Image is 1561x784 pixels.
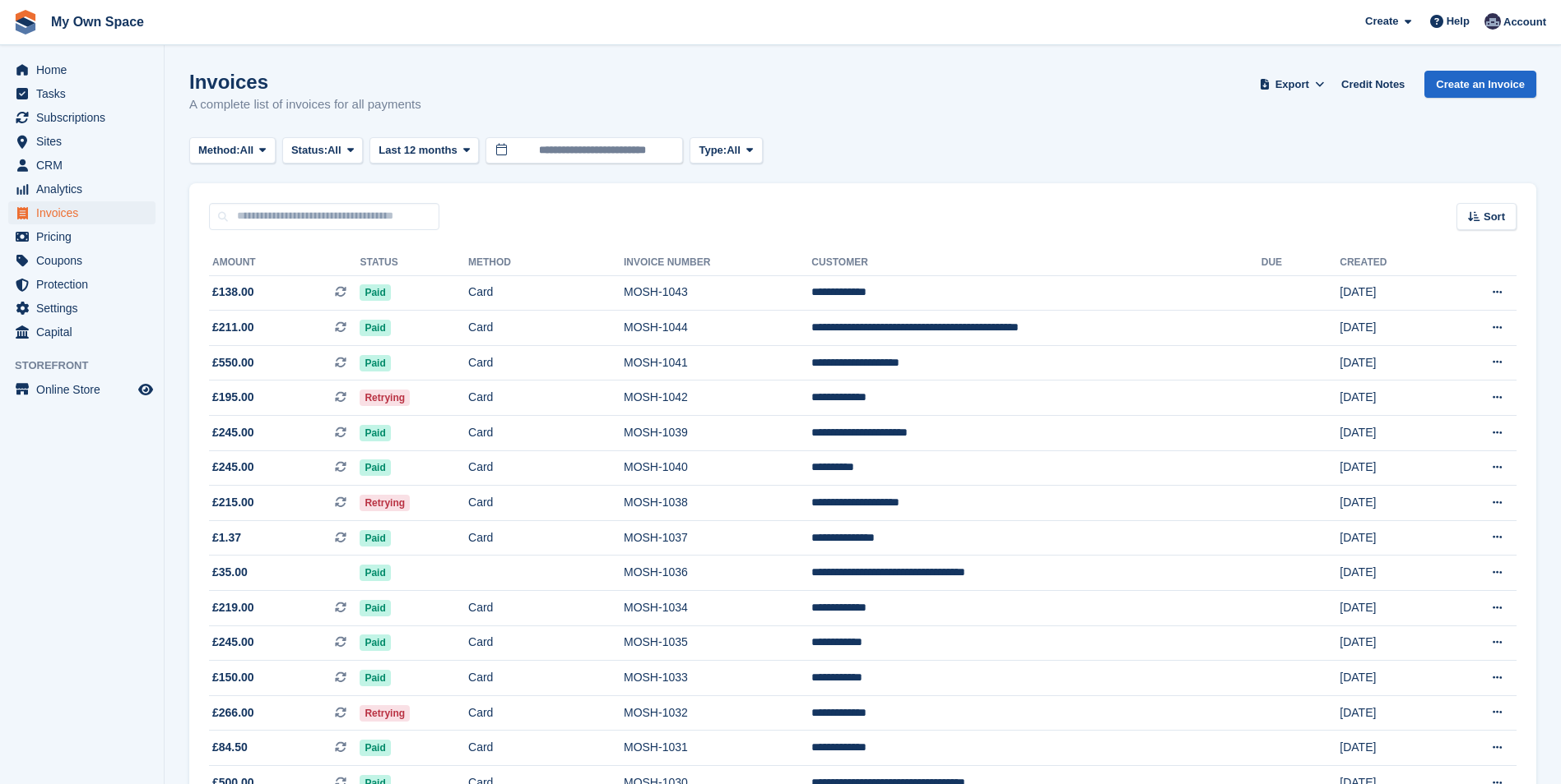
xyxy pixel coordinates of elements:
td: MOSH-1034 [624,591,811,626]
td: [DATE] [1340,695,1442,731]
td: Card [468,275,624,311]
span: Tasks [36,82,135,105]
span: Invoices [36,201,135,224]
td: MOSH-1040 [624,450,811,486]
td: MOSH-1041 [624,345,811,380]
th: Method [468,250,624,276]
td: Card [468,731,624,766]
button: Type: All [690,137,762,164]
span: £550.00 [212,354,254,371]
a: Create an Invoice [1424,71,1536,98]
td: MOSH-1038 [624,486,811,521]
span: Pricing [36,225,135,248]
span: Paid [360,530,390,546]
td: [DATE] [1340,591,1442,626]
span: £1.37 [212,529,241,546]
td: Card [468,450,624,486]
td: Card [468,380,624,416]
td: [DATE] [1340,486,1442,521]
td: [DATE] [1340,311,1442,346]
td: Card [468,486,624,521]
img: Gary Chamberlain [1484,13,1501,30]
a: menu [8,154,156,177]
th: Status [360,250,468,276]
img: stora-icon-8386f47178a22dfd0bd8f6a31ec36ba5ce8667c1dd55bd0f319d3a0aa187defe.svg [13,10,38,35]
button: Method: All [189,137,276,164]
span: Protection [36,273,135,296]
span: Retrying [360,390,410,406]
span: £245.00 [212,459,254,476]
span: £245.00 [212,634,254,651]
span: £266.00 [212,704,254,722]
td: [DATE] [1340,416,1442,451]
td: [DATE] [1340,275,1442,311]
span: Home [36,58,135,81]
span: Settings [36,297,135,320]
a: My Own Space [44,8,151,35]
span: Paid [360,284,390,301]
span: Create [1365,13,1398,30]
span: Online Store [36,378,135,401]
td: [DATE] [1340,380,1442,416]
td: [DATE] [1340,345,1442,380]
td: MOSH-1031 [624,731,811,766]
span: Storefront [15,357,164,374]
span: £35.00 [212,564,248,581]
td: [DATE] [1340,520,1442,556]
td: Card [468,520,624,556]
td: MOSH-1043 [624,275,811,311]
span: Method: [198,142,240,159]
td: Card [468,695,624,731]
td: [DATE] [1340,731,1442,766]
span: Retrying [360,495,410,511]
button: Status: All [282,137,363,164]
span: Sort [1484,209,1505,225]
span: All [727,142,741,159]
span: Paid [360,320,390,336]
td: Card [468,625,624,661]
button: Last 12 months [369,137,479,164]
span: Coupons [36,249,135,272]
span: Analytics [36,178,135,201]
span: £215.00 [212,494,254,511]
span: Type: [699,142,727,159]
span: Paid [360,565,390,581]
span: Paid [360,740,390,756]
td: MOSH-1032 [624,695,811,731]
td: [DATE] [1340,625,1442,661]
span: Paid [360,634,390,651]
td: MOSH-1042 [624,380,811,416]
span: All [328,142,341,159]
span: £219.00 [212,599,254,616]
td: Card [468,311,624,346]
p: A complete list of invoices for all payments [189,95,421,114]
span: £245.00 [212,424,254,441]
span: Paid [360,355,390,371]
td: Card [468,416,624,451]
th: Amount [209,250,360,276]
span: Paid [360,600,390,616]
span: Export [1275,76,1309,93]
a: Credit Notes [1335,71,1411,98]
a: menu [8,82,156,105]
th: Created [1340,250,1442,276]
td: MOSH-1036 [624,556,811,591]
td: [DATE] [1340,661,1442,696]
a: menu [8,378,156,401]
span: Account [1503,14,1546,30]
span: Paid [360,670,390,686]
a: menu [8,201,156,224]
td: Card [468,345,624,380]
a: menu [8,130,156,153]
span: Subscriptions [36,106,135,129]
span: £195.00 [212,389,254,406]
span: Paid [360,425,390,441]
span: £138.00 [212,284,254,301]
th: Due [1261,250,1340,276]
span: Last 12 months [379,142,457,159]
span: Retrying [360,705,410,722]
td: [DATE] [1340,450,1442,486]
td: MOSH-1044 [624,311,811,346]
td: [DATE] [1340,556,1442,591]
span: CRM [36,154,135,177]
